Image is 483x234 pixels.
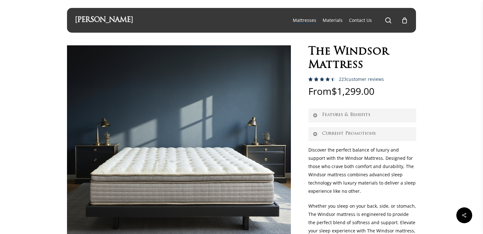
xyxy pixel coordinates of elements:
bdi: 1,299.00 [332,85,374,98]
a: Current Promotions [308,127,416,141]
a: Materials [323,17,343,23]
h1: The Windsor Mattress [308,45,416,72]
span: 223 [339,76,346,82]
a: Features & Benefits [308,108,416,122]
p: From [308,87,416,108]
a: Contact Us [349,17,372,23]
span: $ [332,85,337,98]
a: Mattresses [293,17,316,23]
a: 223customer reviews [339,77,384,82]
nav: Main Menu [290,8,408,33]
a: [PERSON_NAME] [75,17,133,24]
span: 223 [308,77,319,88]
span: Rated out of 5 based on customer ratings [308,77,333,108]
div: Rated 4.59 out of 5 [308,77,336,81]
p: Discover the perfect balance of luxury and support with the Windsor Mattress. Designed for those ... [308,146,416,202]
